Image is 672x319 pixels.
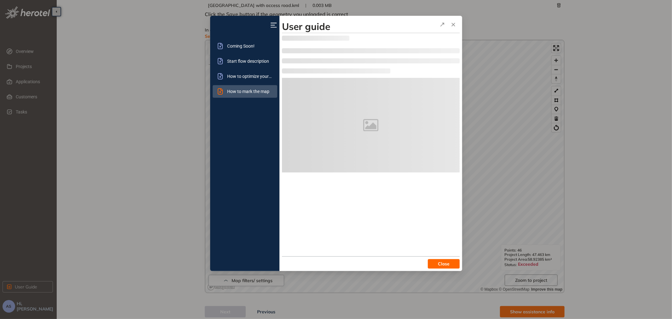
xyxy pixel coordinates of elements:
span: How to mark the map [227,85,272,98]
span: Close [438,260,450,267]
span: How to optimize your project geometry [227,70,272,83]
span: Start flow description [227,55,272,67]
h3: User guide [282,21,460,32]
span: Coming Soon! [227,40,272,52]
button: Close [428,259,460,269]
